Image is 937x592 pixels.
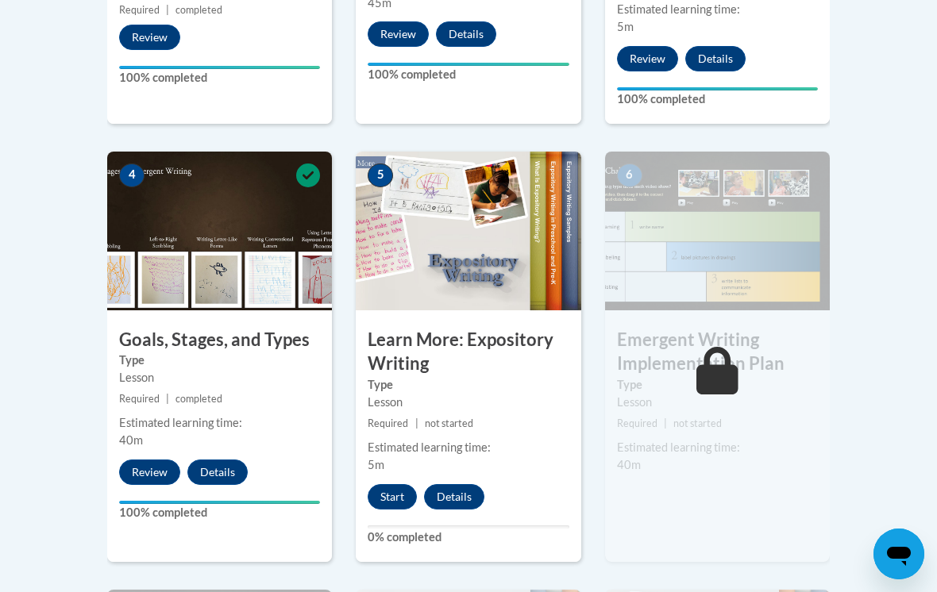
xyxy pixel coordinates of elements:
[617,394,818,411] div: Lesson
[617,20,634,33] span: 5m
[617,376,818,394] label: Type
[424,484,484,509] button: Details
[617,458,641,471] span: 40m
[356,152,580,310] img: Course Image
[356,328,580,377] h3: Learn More: Expository Writing
[605,152,830,310] img: Course Image
[119,433,143,447] span: 40m
[368,394,569,411] div: Lesson
[605,328,830,377] h3: Emergent Writing Implementation Plan
[368,63,569,66] div: Your progress
[368,21,429,47] button: Review
[873,529,924,579] iframe: Button to launch messaging window
[107,152,332,310] img: Course Image
[187,459,248,485] button: Details
[617,163,642,187] span: 6
[368,163,393,187] span: 5
[119,4,160,16] span: Required
[119,69,320,86] label: 100% completed
[175,393,222,405] span: completed
[617,417,657,429] span: Required
[368,458,384,471] span: 5m
[119,66,320,69] div: Your progress
[166,393,169,405] span: |
[415,417,418,429] span: |
[617,46,678,71] button: Review
[175,4,222,16] span: completed
[368,484,417,509] button: Start
[119,25,180,50] button: Review
[119,163,145,187] span: 4
[436,21,496,47] button: Details
[119,369,320,386] div: Lesson
[617,90,818,108] label: 100% completed
[617,87,818,90] div: Your progress
[119,504,320,521] label: 100% completed
[119,501,320,504] div: Your progress
[664,417,667,429] span: |
[368,529,569,546] label: 0% completed
[119,393,160,405] span: Required
[119,414,320,432] div: Estimated learning time:
[119,352,320,369] label: Type
[673,417,722,429] span: not started
[617,1,818,18] div: Estimated learning time:
[119,459,180,485] button: Review
[617,439,818,456] div: Estimated learning time:
[368,439,569,456] div: Estimated learning time:
[368,417,408,429] span: Required
[107,328,332,352] h3: Goals, Stages, and Types
[685,46,746,71] button: Details
[368,376,569,394] label: Type
[368,66,569,83] label: 100% completed
[425,417,473,429] span: not started
[166,4,169,16] span: |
